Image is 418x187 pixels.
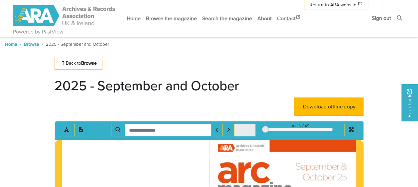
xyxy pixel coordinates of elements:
[125,124,211,136] input: Search for
[13,5,116,26] img: ARA - ARC Magazine | Powered by PastView
[13,28,64,36] a: Powered by PastView
[405,89,413,117] span: Feedback
[81,60,97,66] strong: Browse
[143,10,200,27] a: Browse the magazine
[55,57,103,70] a: Back toBrowse
[369,9,394,27] a: Sign out
[401,84,418,121] a: Would you like to provide feedback?
[60,124,73,136] button: Toggle text selection (Alt+T)
[265,123,333,129] div: sheet of 49
[211,124,223,136] button: Previous Match
[310,1,356,8] span: Return to ARA website
[24,41,39,47] a: Browse
[13,1,116,30] a: ARA - ARC Magazine | Powered by PastView logo
[111,124,125,136] button: Search
[299,123,300,129] span: 1
[255,10,274,27] a: About
[222,124,234,136] button: Next Match
[294,97,363,116] a: Download offline copy
[74,124,87,136] button: Open transcription window
[200,10,255,27] a: Search the magazine
[5,41,17,47] a: Home
[46,41,109,47] span: 2025 - September and October
[344,124,358,136] button: Full screen mode
[274,10,304,27] a: Contact
[55,78,239,93] h1: 2025 - September and October
[124,10,143,27] a: Home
